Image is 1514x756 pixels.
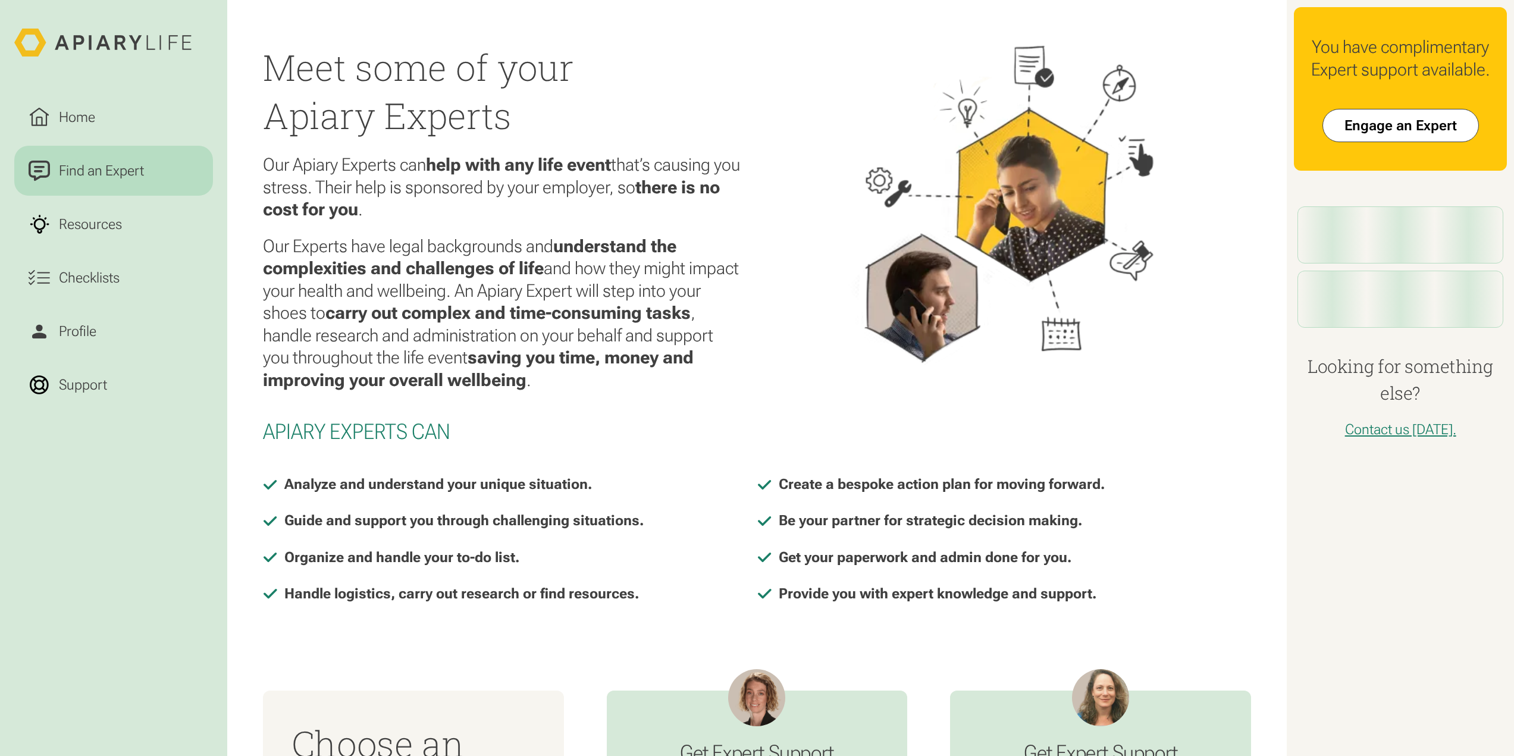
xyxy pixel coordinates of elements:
div: Find an Expert [55,160,148,181]
div: Be your partner for strategic decision making. [779,510,1082,532]
a: Contact us [DATE]. [1345,421,1456,438]
div: Organize and handle your to-do list. [284,547,519,569]
h2: Apiary Experts Can [263,419,1252,445]
a: Resources [14,199,213,249]
a: Find an Expert [14,146,213,196]
a: Home [14,92,213,142]
strong: carry out complex and time-consuming tasks [325,302,691,323]
div: Profile [55,321,100,342]
a: Engage an Expert [1322,109,1479,142]
p: Our Experts have legal backgrounds and and how they might impact your health and wellbeing. An Ap... [263,235,743,391]
div: Provide you with expert knowledge and support. [779,583,1096,605]
div: You have complimentary Expert support available. [1308,36,1493,80]
div: Support [55,374,111,396]
div: Resources [55,214,126,235]
p: Our Apiary Experts can that’s causing you stress. Their help is sponsored by your employer, so . [263,153,743,221]
div: Guide and support you through challenging situations. [284,510,644,532]
h2: Meet some of your Apiary Experts [263,43,743,139]
div: Home [55,106,99,128]
div: Analyze and understand your unique situation. [284,473,592,495]
a: Profile [14,306,213,356]
div: Get your paperwork and admin done for you. [779,547,1071,569]
div: Checklists [55,267,123,288]
div: Handle logistics, carry out research or find resources. [284,583,639,605]
div: Create a bespoke action plan for moving forward. [779,473,1105,495]
h4: Looking for something else? [1294,353,1507,406]
strong: help with any life event [426,154,611,175]
a: Support [14,360,213,410]
a: Checklists [14,253,213,303]
strong: saving you time, money and improving your overall wellbeing [263,347,694,390]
